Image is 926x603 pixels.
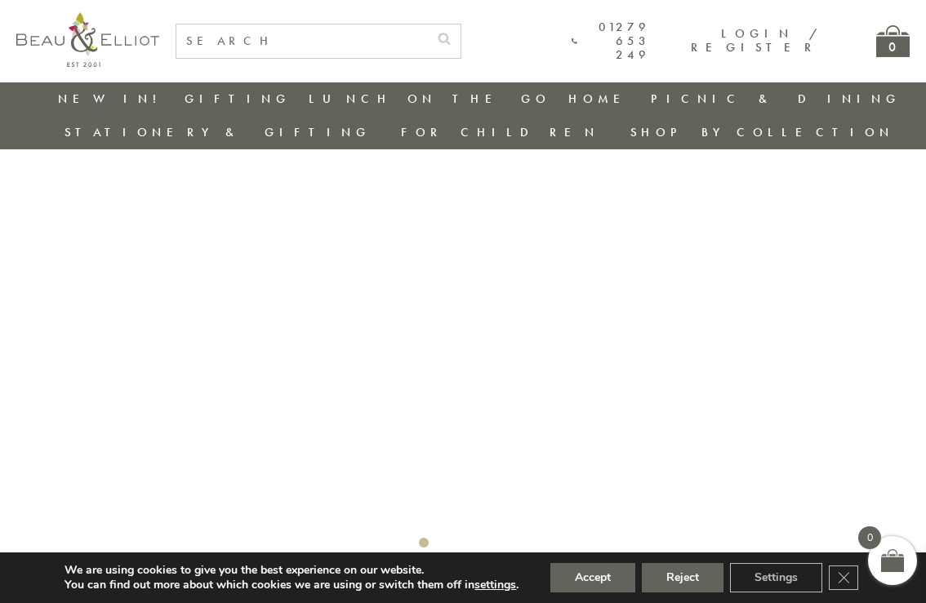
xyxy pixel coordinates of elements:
[474,578,516,592] button: settings
[642,563,723,592] button: Reject
[858,526,881,549] span: 0
[572,20,650,63] a: 01279 653 249
[730,563,822,592] button: Settings
[185,91,291,107] a: Gifting
[691,25,819,55] a: Login / Register
[829,565,858,590] button: Close GDPR Cookie Banner
[876,25,910,57] a: 0
[176,24,428,58] input: SEARCH
[651,91,901,107] a: Picnic & Dining
[568,91,634,107] a: Home
[65,563,519,578] p: We are using cookies to give you the best experience on our website.
[630,124,894,140] a: Shop by collection
[16,12,159,67] img: logo
[65,124,371,140] a: Stationery & Gifting
[550,563,635,592] button: Accept
[65,578,519,592] p: You can find out more about which cookies we are using or switch them off in .
[309,91,550,107] a: Lunch On The Go
[58,91,167,107] a: New in!
[401,124,599,140] a: For Children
